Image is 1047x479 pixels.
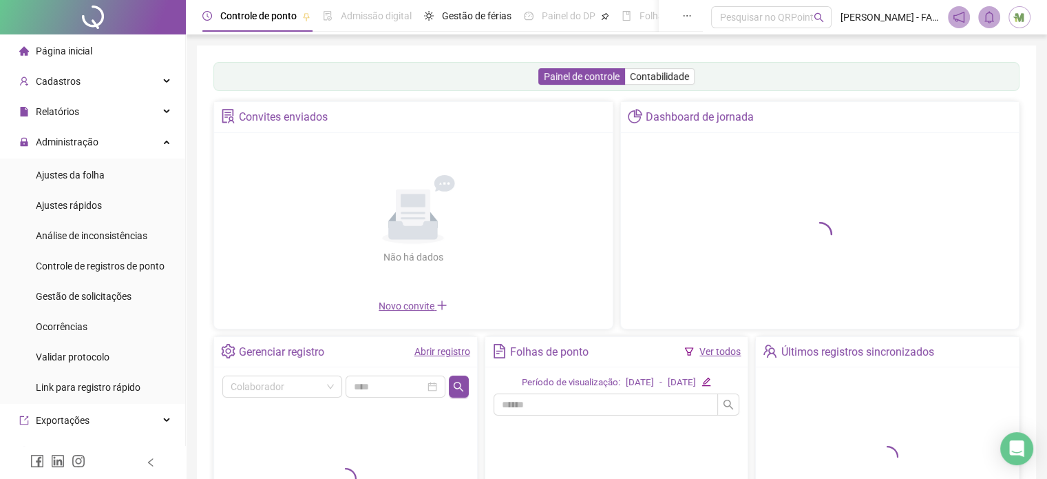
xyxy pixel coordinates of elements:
[36,136,98,147] span: Administração
[36,106,79,117] span: Relatórios
[36,76,81,87] span: Cadastros
[453,381,464,392] span: search
[36,321,87,332] span: Ocorrências
[36,291,131,302] span: Gestão de solicitações
[723,399,734,410] span: search
[36,351,109,363] span: Validar protocolo
[220,10,297,21] span: Controle de ponto
[542,10,595,21] span: Painel do DP
[628,109,642,123] span: pie-chart
[51,454,65,468] span: linkedin
[239,340,324,364] div: Gerenciar registro
[36,230,147,241] span: Análise de inconsistências
[350,249,476,265] div: Não há dados
[36,45,92,57] span: Página inicial
[840,10,940,25] span: [PERSON_NAME] - FARMÁCIA MERAKI
[983,11,995,23] span: bell
[626,376,654,390] div: [DATE]
[492,344,507,358] span: file-text
[221,109,235,123] span: solution
[442,10,511,21] span: Gestão de férias
[72,454,85,468] span: instagram
[19,46,29,56] span: home
[36,415,89,426] span: Exportações
[1000,432,1033,465] div: Open Intercom Messenger
[202,11,212,21] span: clock-circle
[146,458,156,467] span: left
[239,105,328,129] div: Convites enviados
[659,376,662,390] div: -
[804,218,835,249] span: loading
[302,12,310,21] span: pushpin
[36,445,87,456] span: Integrações
[510,340,589,364] div: Folhas de ponto
[36,382,140,393] span: Link para registro rápido
[414,346,470,357] a: Abrir registro
[646,105,754,129] div: Dashboard de jornada
[379,300,447,312] span: Novo convite
[524,11,533,21] span: dashboard
[522,376,620,390] div: Período de visualização:
[639,10,728,21] span: Folha de pagamento
[424,11,434,21] span: sun
[668,376,696,390] div: [DATE]
[684,347,694,356] span: filter
[701,377,710,386] span: edit
[763,344,777,358] span: team
[341,10,412,21] span: Admissão digital
[36,170,105,181] span: Ajustes da folha
[36,261,165,272] span: Controle de registros de ponto
[814,12,824,23] span: search
[19,77,29,86] span: user-add
[953,11,965,23] span: notification
[36,200,102,211] span: Ajustes rápidos
[436,300,447,311] span: plus
[19,416,29,425] span: export
[699,346,741,357] a: Ver todos
[221,344,235,358] span: setting
[622,11,631,21] span: book
[544,71,620,82] span: Painel de controle
[630,71,689,82] span: Contabilidade
[323,11,332,21] span: file-done
[19,137,29,147] span: lock
[682,11,692,21] span: ellipsis
[874,443,901,471] span: loading
[781,340,934,364] div: Últimos registros sincronizados
[19,107,29,116] span: file
[601,12,609,21] span: pushpin
[30,454,44,468] span: facebook
[1009,7,1030,28] img: 20511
